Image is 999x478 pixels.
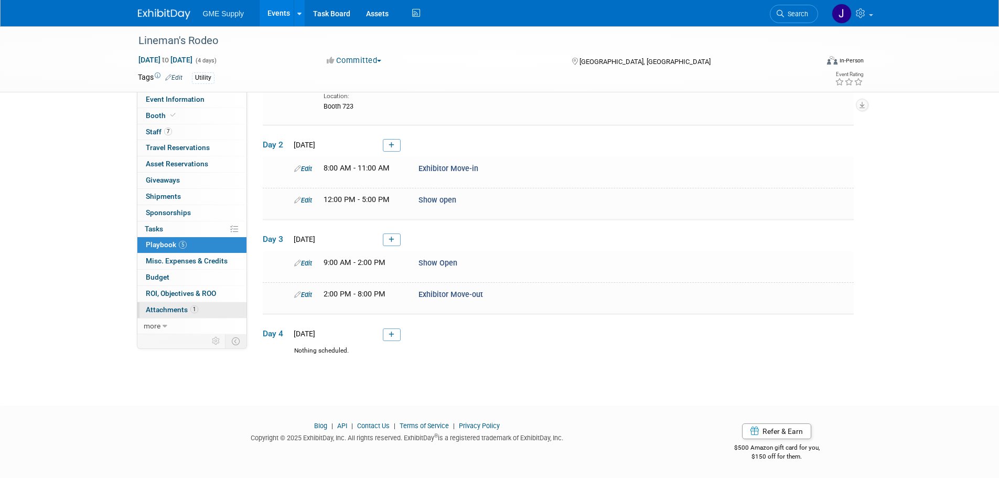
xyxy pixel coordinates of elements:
[203,9,244,18] span: GME Supply
[839,57,864,65] div: In-Person
[164,128,172,135] span: 7
[138,9,190,19] img: ExhibitDay
[324,164,390,173] span: 8:00 AM - 11:00 AM
[146,128,172,136] span: Staff
[137,108,246,124] a: Booth
[190,305,198,313] span: 1
[144,322,160,330] span: more
[323,55,385,66] button: Committed
[324,90,403,101] div: Location:
[263,328,289,339] span: Day 4
[137,156,246,172] a: Asset Reservations
[135,31,802,50] div: Lineman's Rodeo
[146,95,205,103] span: Event Information
[146,240,187,249] span: Playbook
[137,286,246,302] a: ROI, Objectives & ROO
[291,330,315,338] span: [DATE]
[195,57,217,64] span: (4 days)
[137,237,246,253] a: Playbook5
[827,56,837,65] img: Format-Inperson.png
[146,305,198,314] span: Attachments
[138,431,677,443] div: Copyright © 2025 ExhibitDay, Inc. All rights reserved. ExhibitDay is a registered trademark of Ex...
[160,56,170,64] span: to
[145,225,163,233] span: Tasks
[207,334,225,348] td: Personalize Event Tab Strip
[146,143,210,152] span: Travel Reservations
[314,422,327,430] a: Blog
[137,189,246,205] a: Shipments
[137,173,246,188] a: Giveaways
[192,72,214,83] div: Utility
[146,176,180,184] span: Giveaways
[337,422,347,430] a: API
[138,72,182,84] td: Tags
[225,334,246,348] td: Toggle Event Tabs
[835,72,863,77] div: Event Rating
[692,452,862,461] div: $150 off for them.
[137,124,246,140] a: Staff7
[324,258,385,267] span: 9:00 AM - 2:00 PM
[832,4,852,24] img: John Medina
[137,221,246,237] a: Tasks
[165,74,182,81] a: Edit
[418,196,456,205] span: Show open
[146,192,181,200] span: Shipments
[294,165,312,173] a: Edit
[146,160,208,168] span: Asset Reservations
[579,58,711,66] span: [GEOGRAPHIC_DATA], [GEOGRAPHIC_DATA]
[263,139,289,151] span: Day 2
[418,290,483,299] span: Exhibitor Move-out
[324,290,385,299] span: 2:00 PM - 8:00 PM
[391,422,398,430] span: |
[434,433,438,439] sup: ®
[137,92,246,108] a: Event Information
[692,437,862,461] div: $500 Amazon gift card for you,
[146,111,178,120] span: Booth
[324,195,390,204] span: 12:00 PM - 5:00 PM
[756,55,864,70] div: Event Format
[324,101,403,111] div: Booth 723
[263,346,854,365] div: Nothing scheduled.
[294,259,312,267] a: Edit
[137,205,246,221] a: Sponsorships
[146,208,191,217] span: Sponsorships
[263,233,289,245] span: Day 3
[294,291,312,299] a: Edit
[146,289,216,298] span: ROI, Objectives & ROO
[137,253,246,269] a: Misc. Expenses & Credits
[770,5,818,23] a: Search
[400,422,449,430] a: Terms of Service
[418,259,457,268] span: Show Open
[137,270,246,285] a: Budget
[146,257,228,265] span: Misc. Expenses & Credits
[418,164,478,173] span: Exhibitor Move-in
[349,422,356,430] span: |
[357,422,390,430] a: Contact Us
[179,241,187,249] span: 5
[742,423,811,439] a: Refer & Earn
[137,318,246,334] a: more
[450,422,457,430] span: |
[170,112,176,118] i: Booth reservation complete
[329,422,336,430] span: |
[291,141,315,149] span: [DATE]
[294,196,312,204] a: Edit
[138,55,193,65] span: [DATE] [DATE]
[146,273,169,281] span: Budget
[137,302,246,318] a: Attachments1
[291,235,315,243] span: [DATE]
[459,422,500,430] a: Privacy Policy
[784,10,808,18] span: Search
[137,140,246,156] a: Travel Reservations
